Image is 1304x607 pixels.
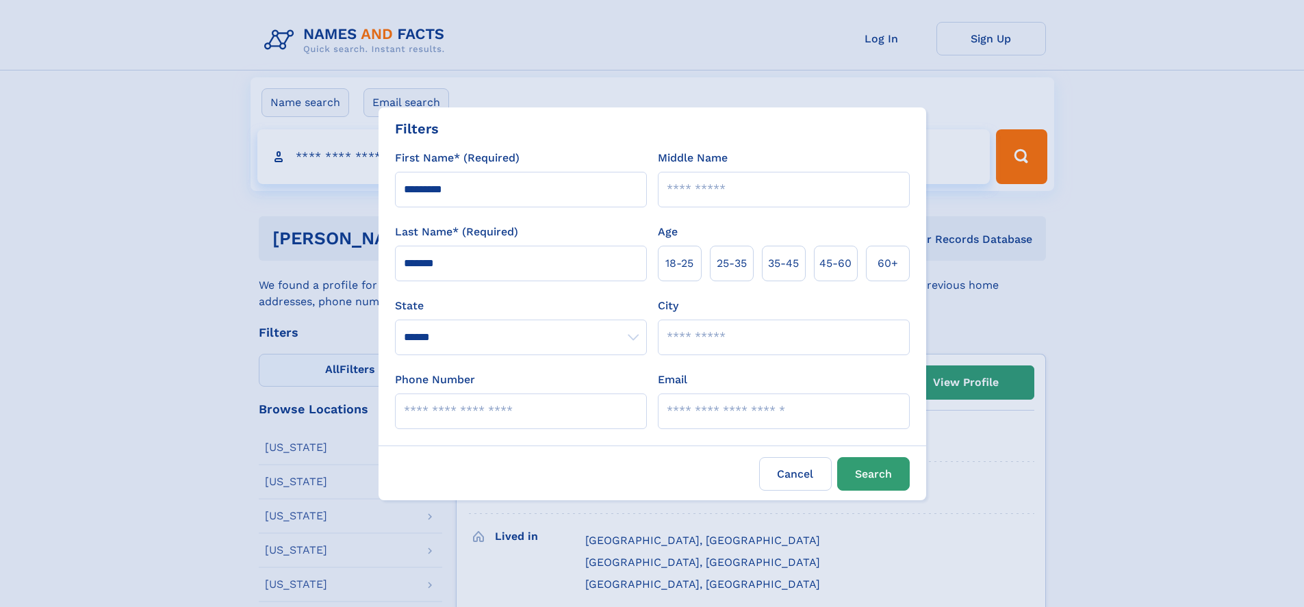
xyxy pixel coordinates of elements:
[768,255,799,272] span: 35‑45
[395,372,475,388] label: Phone Number
[878,255,898,272] span: 60+
[658,224,678,240] label: Age
[395,298,647,314] label: State
[819,255,852,272] span: 45‑60
[658,372,687,388] label: Email
[658,298,678,314] label: City
[395,150,520,166] label: First Name* (Required)
[759,457,832,491] label: Cancel
[658,150,728,166] label: Middle Name
[665,255,693,272] span: 18‑25
[395,118,439,139] div: Filters
[395,224,518,240] label: Last Name* (Required)
[717,255,747,272] span: 25‑35
[837,457,910,491] button: Search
